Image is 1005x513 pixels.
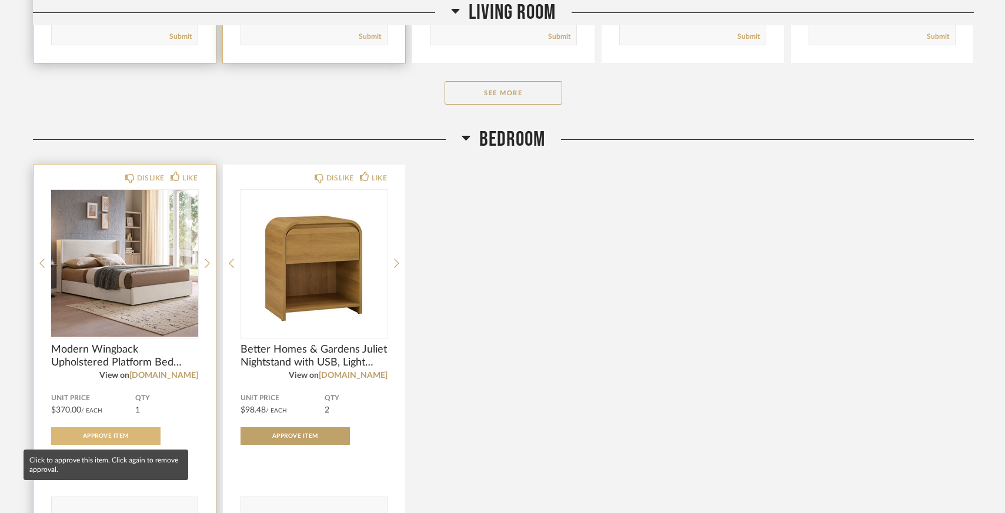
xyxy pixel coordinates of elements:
[51,343,198,369] span: Modern Wingback Upholstered Platform Bed Frame with 4 Plastic Storage Drawers
[445,81,562,105] button: See More
[51,427,161,445] button: Approve Item
[81,408,102,414] span: / Each
[372,172,387,184] div: LIKE
[479,127,545,152] span: Bedroom
[135,394,198,403] span: QTY
[135,406,140,414] span: 1
[737,32,760,42] a: Submit
[241,406,266,414] span: $98.48
[359,32,381,42] a: Submit
[241,343,388,369] span: Better Homes & Gardens Juliet Nightstand with USB, Light Honey Finish
[289,371,319,380] span: View on
[272,433,318,439] span: Approve Item
[182,172,198,184] div: LIKE
[548,32,570,42] a: Submit
[325,394,388,403] span: QTY
[927,32,949,42] a: Submit
[241,394,325,403] span: Unit Price
[319,371,388,380] a: [DOMAIN_NAME]
[325,406,329,414] span: 2
[129,371,198,380] a: [DOMAIN_NAME]
[326,172,354,184] div: DISLIKE
[137,172,165,184] div: DISLIKE
[241,190,388,337] img: undefined
[51,394,135,403] span: Unit Price
[99,371,129,380] span: View on
[169,32,192,42] a: Submit
[51,190,198,337] img: undefined
[51,406,81,414] span: $370.00
[266,408,287,414] span: / Each
[241,427,350,445] button: Approve Item
[83,433,129,439] span: Approve Item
